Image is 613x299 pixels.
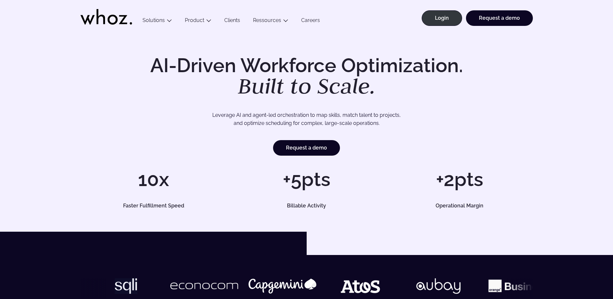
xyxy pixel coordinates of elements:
h1: +5pts [233,170,380,189]
button: Product [178,17,218,26]
h1: +2pts [386,170,533,189]
h5: Faster Fulfillment Speed [88,203,219,208]
h1: 10x [80,170,227,189]
a: Request a demo [466,10,533,26]
iframe: Chatbot [570,256,604,290]
em: Built to Scale. [238,72,375,100]
button: Ressources [247,17,295,26]
p: Leverage AI and agent-led orchestration to map skills, match talent to projects, and optimize sch... [103,111,510,127]
a: Login [422,10,462,26]
h5: Billable Activity [241,203,373,208]
a: Request a demo [273,140,340,156]
a: Ressources [253,17,281,23]
a: Clients [218,17,247,26]
h5: Operational Margin [394,203,525,208]
a: Product [185,17,204,23]
button: Solutions [136,17,178,26]
h1: AI-Driven Workforce Optimization. [141,56,472,97]
a: Careers [295,17,326,26]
